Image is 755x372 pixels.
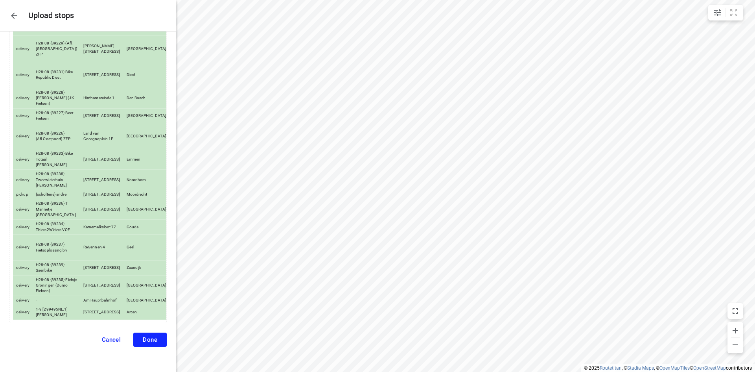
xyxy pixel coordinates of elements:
[123,190,170,199] td: Moordrecht
[143,336,157,343] span: Done
[80,170,123,190] td: [STREET_ADDRESS]
[13,149,33,170] td: delivery
[123,123,170,149] td: [GEOGRAPHIC_DATA]
[123,305,170,319] td: Arcen
[123,170,170,190] td: Noordhorn
[33,305,80,319] td: 1-9 [299495NL.1] [PERSON_NAME]
[710,5,726,20] button: Map settings
[123,275,170,296] td: [GEOGRAPHIC_DATA]
[123,234,170,260] td: Geel
[80,305,123,319] td: [STREET_ADDRESS]
[92,333,131,347] button: Cancel
[33,123,80,149] td: H28-08 {89226} (Afl.Oostpoort) ZFP
[123,261,170,276] td: Zaandijk
[80,220,123,235] td: Karnemelksloot 77
[659,365,690,371] a: OpenMapTiles
[13,275,33,296] td: delivery
[600,365,622,371] a: Routetitan
[123,62,170,88] td: Diest
[80,36,123,62] td: [PERSON_NAME][STREET_ADDRESS]
[133,333,167,347] button: Done
[13,62,33,88] td: delivery
[33,149,80,170] td: H28-08 {89233} Bike Totaal [PERSON_NAME]
[627,365,654,371] a: Stadia Maps
[13,234,33,260] td: delivery
[80,190,123,199] td: [STREET_ADDRESS]
[33,88,80,108] td: H28-08 {89228} [PERSON_NAME] (JK Fietsen)
[13,190,33,199] td: pickup
[13,261,33,276] td: delivery
[80,296,123,305] td: Am Hauptbahnhof
[33,190,80,199] td: {scholtens} andre
[13,296,33,305] td: delivery
[33,36,80,62] td: H28-08 {89229} (Afl.[GEOGRAPHIC_DATA]) ZFP
[33,62,80,88] td: H28-08 {89231} Bike Republic Diest
[33,234,80,260] td: H28-08 {89237} Fietsoplossing bv
[28,11,74,20] h5: Upload stops
[584,365,752,371] li: © 2025 , © , © © contributors
[13,108,33,123] td: delivery
[102,336,121,343] span: Cancel
[13,199,33,220] td: delivery
[80,149,123,170] td: [STREET_ADDRESS]
[80,234,123,260] td: Reivennen 4
[708,5,743,20] div: small contained button group
[13,305,33,319] td: delivery
[80,108,123,123] td: [STREET_ADDRESS]
[13,220,33,235] td: delivery
[80,275,123,296] td: [STREET_ADDRESS]
[13,88,33,108] td: delivery
[123,149,170,170] td: Emmen
[80,199,123,220] td: [STREET_ADDRESS]
[693,365,726,371] a: OpenStreetMap
[13,123,33,149] td: delivery
[123,108,170,123] td: [GEOGRAPHIC_DATA]
[33,170,80,190] td: H28-08 {89238} Tweewielerhuis [PERSON_NAME]
[13,170,33,190] td: delivery
[33,296,80,305] td: -
[123,199,170,220] td: [GEOGRAPHIC_DATA]
[33,275,80,296] td: H28-08 {89235} Fietsje Groningen (Dumo Fietsen)
[123,296,170,305] td: [GEOGRAPHIC_DATA]
[33,261,80,276] td: H28-08 {89239} Saenbike
[123,88,170,108] td: Den Bosch
[80,62,123,88] td: [STREET_ADDRESS]
[80,88,123,108] td: Hinthamereinde 1
[123,220,170,235] td: Gouda
[123,36,170,62] td: [GEOGRAPHIC_DATA]
[80,261,123,276] td: [STREET_ADDRESS]
[33,220,80,235] td: H28-08 {89234} Thiers2Wielers VOF
[33,108,80,123] td: H28-08 {89227} Beer Fietsen
[13,36,33,62] td: delivery
[33,199,80,220] td: H28-08 {89236} T Mannetje [GEOGRAPHIC_DATA]
[80,123,123,149] td: Land van Cocagneplein 1E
